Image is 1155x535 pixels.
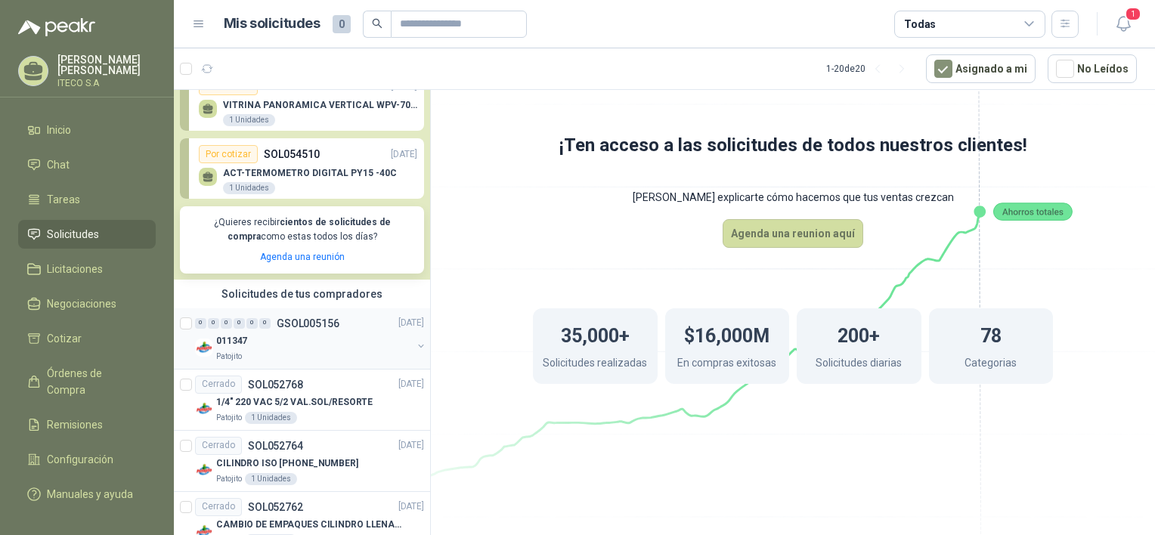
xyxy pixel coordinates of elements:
span: Inicio [47,122,71,138]
span: Órdenes de Compra [47,365,141,398]
a: Configuración [18,445,156,474]
div: 1 Unidades [223,114,275,126]
div: Cerrado [195,376,242,394]
div: 0 [195,318,206,329]
a: Cotizar [18,324,156,353]
img: Company Logo [195,400,213,418]
p: VITRINA PANORAMICA VERTICAL WPV-700FA [223,100,417,110]
a: Por cotizarSOL054510[DATE] ACT-TERMOMETRO DIGITAL PY15 -40C1 Unidades [180,138,424,199]
span: Negociaciones [47,295,116,312]
p: GSOL005156 [277,318,339,329]
h1: 35,000+ [561,317,630,351]
h1: Mis solicitudes [224,13,320,35]
button: 1 [1110,11,1137,38]
span: Cotizar [47,330,82,347]
p: SOL052764 [248,441,303,451]
span: 0 [333,15,351,33]
p: En compras exitosas [677,354,776,375]
div: 0 [221,318,232,329]
div: 1 Unidades [223,182,275,194]
div: 0 [208,318,219,329]
a: 0 0 0 0 0 0 GSOL005156[DATE] Company Logo011347Patojito [195,314,427,363]
p: CAMBIO DE EMPAQUES CILINDRO LLENADORA MANUALNUAL [216,518,404,532]
p: Patojito [216,473,242,485]
div: 1 Unidades [245,412,297,424]
a: Por cotizarSOL054715[DATE] VITRINA PANORAMICA VERTICAL WPV-700FA1 Unidades [180,70,424,131]
img: Company Logo [195,461,213,479]
span: 1 [1125,7,1141,21]
span: Tareas [47,191,80,208]
div: Solicitudes de tus compradores [174,280,430,308]
h1: 78 [980,317,1002,351]
p: [DATE] [398,316,424,330]
span: Licitaciones [47,261,103,277]
p: [DATE] [398,499,424,514]
a: Órdenes de Compra [18,359,156,404]
div: 0 [246,318,258,329]
span: Remisiones [47,416,103,433]
p: SOL054510 [264,146,320,162]
p: Categorias [965,354,1017,375]
h1: 200+ [838,317,880,351]
button: Agenda una reunion aquí [723,219,863,248]
a: Manuales y ayuda [18,480,156,509]
p: ¿Quieres recibir como estas todos los días? [189,215,415,244]
a: Solicitudes [18,220,156,249]
div: Por cotizar [199,145,258,163]
span: Solicitudes [47,226,99,243]
div: 0 [234,318,245,329]
a: Remisiones [18,410,156,439]
p: [DATE] [398,377,424,391]
p: Solicitudes diarias [816,354,902,375]
img: Company Logo [195,339,213,357]
button: No Leídos [1048,54,1137,83]
div: 0 [259,318,271,329]
h1: $16,000M [684,317,769,351]
p: Patojito [216,412,242,424]
button: Asignado a mi [926,54,1036,83]
img: Logo peakr [18,18,95,36]
p: Solicitudes realizadas [543,354,647,375]
p: [DATE] [391,147,417,162]
a: Agenda una reunión [260,252,345,262]
span: Manuales y ayuda [47,486,133,503]
span: search [372,18,382,29]
p: 1/4" 220 VAC 5/2 VAL.SOL/RESORTE [216,395,373,410]
a: CerradoSOL052768[DATE] Company Logo1/4" 220 VAC 5/2 VAL.SOL/RESORTEPatojito1 Unidades [174,370,430,431]
p: Patojito [216,351,242,363]
div: Cerrado [195,498,242,516]
span: Configuración [47,451,113,468]
p: SOL052762 [248,502,303,512]
a: CerradoSOL052764[DATE] Company LogoCILINDRO ISO [PHONE_NUMBER]Patojito1 Unidades [174,431,430,492]
div: 1 - 20 de 20 [826,57,914,81]
a: Negociaciones [18,289,156,318]
p: SOL052768 [248,379,303,390]
b: cientos de solicitudes de compra [228,217,391,242]
span: Chat [47,156,70,173]
p: [PERSON_NAME] [PERSON_NAME] [57,54,156,76]
div: Cerrado [195,437,242,455]
p: ITECO S.A [57,79,156,88]
p: [DATE] [398,438,424,453]
div: 1 Unidades [245,473,297,485]
a: Tareas [18,185,156,214]
a: Chat [18,150,156,179]
a: Licitaciones [18,255,156,283]
p: CILINDRO ISO [PHONE_NUMBER] [216,456,358,471]
p: ACT-TERMOMETRO DIGITAL PY15 -40C [223,168,397,178]
div: Todas [904,16,936,32]
p: 011347 [216,334,247,348]
a: Inicio [18,116,156,144]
